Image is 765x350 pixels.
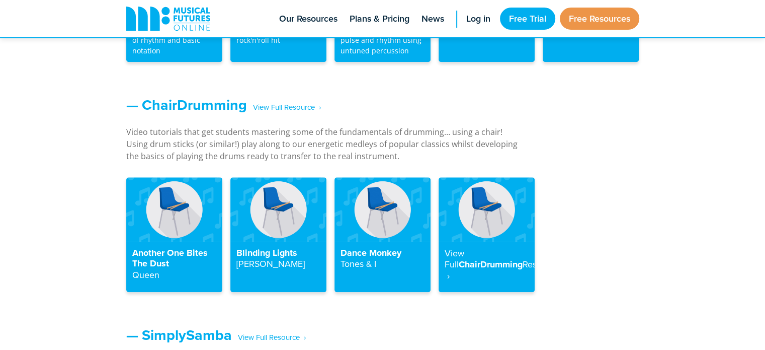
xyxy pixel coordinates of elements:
[126,126,519,162] p: Video tutorials that get students mastering some of the fundamentals of drumming… using a chair! ...
[126,324,306,345] a: — SimplySamba‎ ‎ ‎ View Full Resource‎‏‏‎ ‎ ›
[500,8,555,30] a: Free Trial
[421,12,444,26] span: News
[445,247,464,271] strong: View Full
[445,258,559,282] strong: Resource ‎ ›
[341,257,376,270] strong: Tones & I
[445,248,529,282] h4: ChairDrumming
[560,8,639,30] a: Free Resources
[466,12,490,26] span: Log in
[232,329,306,346] span: ‎ ‎ ‎ View Full Resource‎‏‏‎ ‎ ›
[247,99,321,116] span: ‎ ‎ ‎ View Full Resource‎‏‏‎ ‎ ›
[279,12,337,26] span: Our Resources
[132,268,159,281] strong: Queen
[236,248,320,270] h4: Blinding Lights
[236,257,305,270] strong: [PERSON_NAME]
[230,177,326,292] a: Blinding Lights[PERSON_NAME]
[126,94,321,115] a: — ChairDrumming‎ ‎ ‎ View Full Resource‎‏‏‎ ‎ ›
[341,248,424,270] h4: Dance Monkey
[132,248,216,281] h4: Another One Bites The Dust
[126,177,222,292] a: Another One Bites The DustQueen
[334,177,431,292] a: Dance MonkeyTones & I
[350,12,409,26] span: Plans & Pricing
[439,177,535,292] a: View FullChairDrummingResource ‎ ›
